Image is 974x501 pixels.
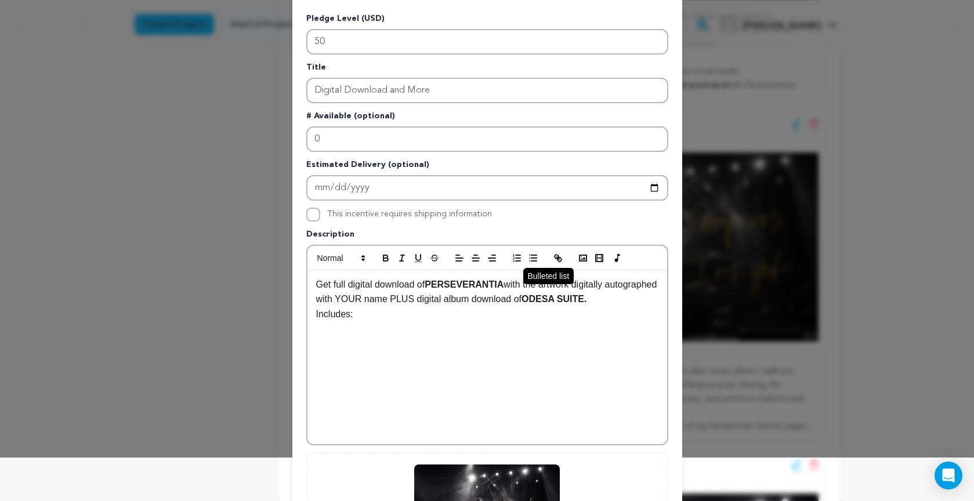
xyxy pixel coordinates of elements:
strong: PERSEVERANTIA [425,279,504,289]
label: This incentive requires shipping information [327,210,492,218]
input: Enter Estimated Delivery [306,175,668,201]
p: # Available (optional) [306,110,668,126]
input: Enter number available [306,126,668,152]
p: Pledge Level (USD) [306,13,668,29]
p: Estimated Delivery (optional) [306,159,668,175]
strong: ODESA SUITE. [522,294,586,304]
p: Get full digital download of with the artwork digitally autographed with YOUR name PLUS digital a... [316,277,658,307]
input: Enter title [306,78,668,103]
div: Open Intercom Messenger [935,462,962,489]
p: Includes: [316,307,658,322]
p: Title [306,61,668,78]
input: Enter level [306,29,668,55]
p: Description [306,228,668,245]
